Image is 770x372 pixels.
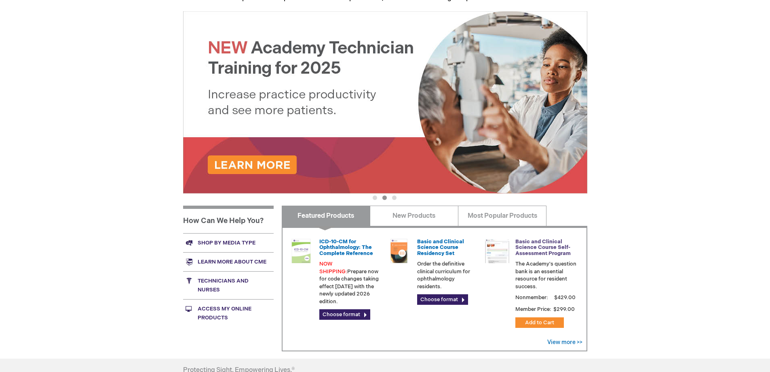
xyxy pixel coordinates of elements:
[387,239,411,263] img: 02850963u_47.png
[183,299,274,327] a: Access My Online Products
[289,239,313,263] img: 0120008u_42.png
[183,252,274,271] a: Learn more about CME
[515,317,564,328] button: Add to Cart
[382,196,387,200] button: 2 of 3
[370,206,458,226] a: New Products
[183,271,274,299] a: Technicians and nurses
[373,196,377,200] button: 1 of 3
[319,260,381,305] p: Prepare now for code changes taking effect [DATE] with the newly updated 2026 edition.
[417,294,468,305] a: Choose format
[553,306,576,312] span: $299.00
[515,293,548,303] strong: Nonmember:
[183,233,274,252] a: Shop by media type
[392,196,397,200] button: 3 of 3
[417,260,479,290] p: Order the definitive clinical curriculum for ophthalmology residents.
[319,238,373,257] a: ICD-10-CM for Ophthalmology: The Complete Reference
[515,306,551,312] strong: Member Price:
[183,206,274,233] h1: How Can We Help You?
[553,294,577,301] span: $429.00
[547,339,582,346] a: View more >>
[458,206,546,226] a: Most Popular Products
[417,238,464,257] a: Basic and Clinical Science Course Residency Set
[485,239,509,263] img: bcscself_20.jpg
[515,260,577,290] p: The Academy's question bank is an essential resource for resident success.
[515,238,571,257] a: Basic and Clinical Science Course Self-Assessment Program
[525,319,554,326] span: Add to Cart
[319,309,370,320] a: Choose format
[319,261,347,275] font: NOW SHIPPING:
[282,206,370,226] a: Featured Products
